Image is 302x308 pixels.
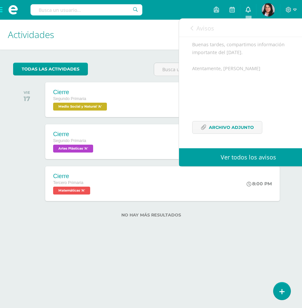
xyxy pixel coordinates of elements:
[53,131,95,138] div: Cierre
[53,187,90,195] span: Matemáticas 'A'
[53,89,109,96] div: Cierre
[154,63,289,76] input: Busca una actividad próxima aquí...
[13,213,289,217] label: No hay más resultados
[30,4,142,15] input: Busca un usuario...
[247,181,272,187] div: 8:00 PM
[53,173,92,180] div: Cierre
[53,103,107,111] span: Medio Social y Natural 'A'
[209,121,254,133] span: Archivo Adjunto
[24,90,30,95] div: VIE
[53,96,86,101] span: Segundo Primaria
[192,121,262,134] a: Archivo Adjunto
[13,63,88,75] a: todas las Actividades
[53,180,83,185] span: Tercero Primaria
[24,95,30,103] div: 17
[8,20,294,50] h1: Actividades
[53,145,93,153] span: Artes Plásticas 'A'
[262,3,275,16] img: c13c807260b80c66525ee0a64c8e0972.png
[53,138,86,143] span: Segundo Primaria
[196,24,214,32] span: Avisos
